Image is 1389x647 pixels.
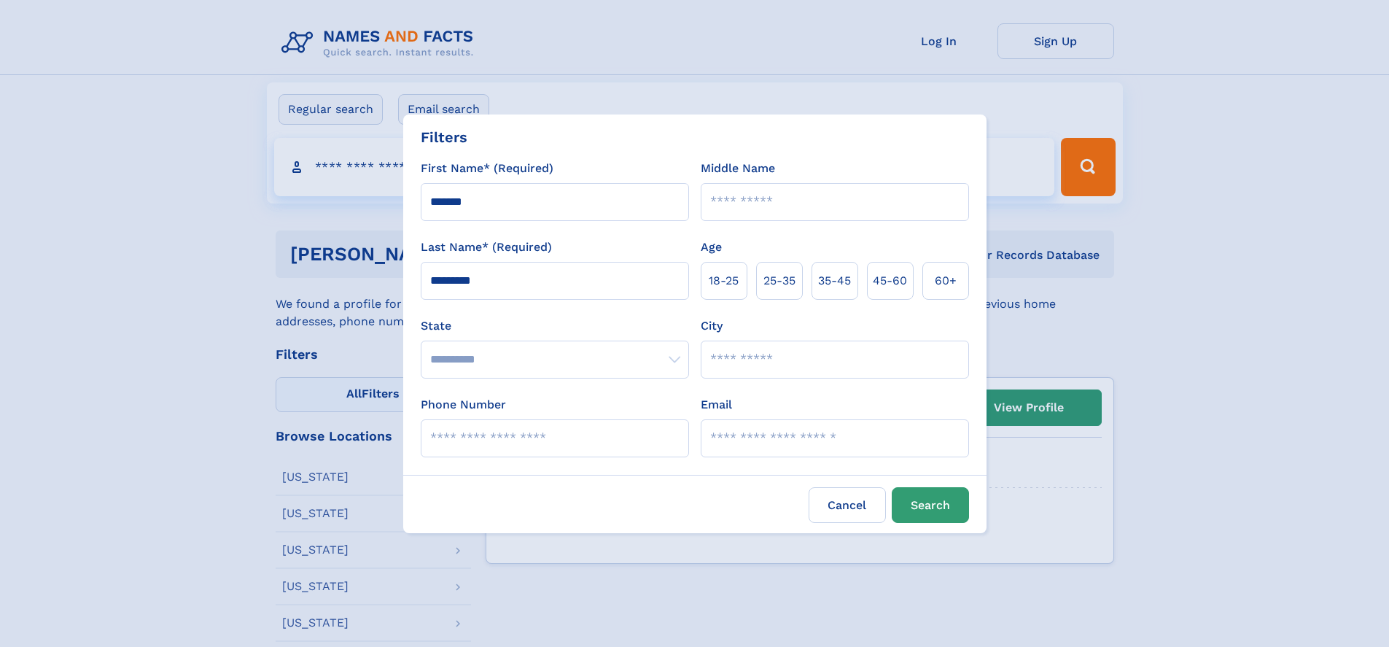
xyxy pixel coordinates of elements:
[421,126,467,148] div: Filters
[701,160,775,177] label: Middle Name
[421,317,689,335] label: State
[892,487,969,523] button: Search
[935,272,957,290] span: 60+
[701,317,723,335] label: City
[701,239,722,256] label: Age
[763,272,795,290] span: 25‑35
[818,272,851,290] span: 35‑45
[421,239,552,256] label: Last Name* (Required)
[873,272,907,290] span: 45‑60
[421,160,553,177] label: First Name* (Required)
[709,272,739,290] span: 18‑25
[421,396,506,414] label: Phone Number
[701,396,732,414] label: Email
[809,487,886,523] label: Cancel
